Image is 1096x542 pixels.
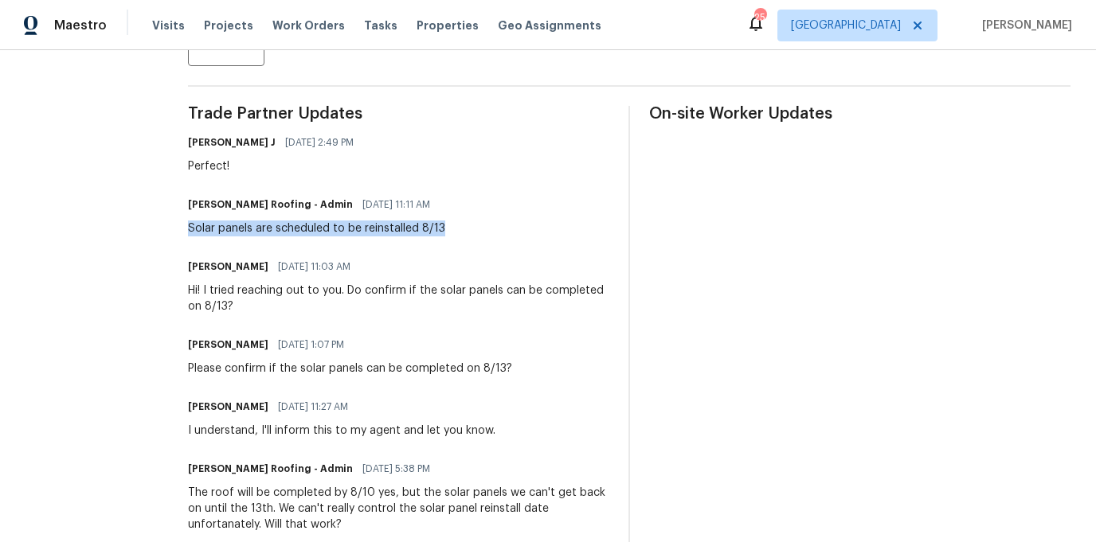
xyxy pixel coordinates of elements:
[152,18,185,33] span: Visits
[204,18,253,33] span: Projects
[791,18,901,33] span: [GEOGRAPHIC_DATA]
[362,197,430,213] span: [DATE] 11:11 AM
[188,283,609,314] div: Hi! I tried reaching out to you. Do confirm if the solar panels can be completed on 8/13?
[188,135,276,150] h6: [PERSON_NAME] J
[188,197,353,213] h6: [PERSON_NAME] Roofing - Admin
[188,399,268,415] h6: [PERSON_NAME]
[188,220,445,236] div: Solar panels are scheduled to be reinstalled 8/13
[417,18,479,33] span: Properties
[362,461,430,477] span: [DATE] 5:38 PM
[285,135,354,150] span: [DATE] 2:49 PM
[188,461,353,477] h6: [PERSON_NAME] Roofing - Admin
[188,158,363,174] div: Perfect!
[188,106,609,122] span: Trade Partner Updates
[364,20,397,31] span: Tasks
[188,423,495,439] div: I understand, I'll inform this to my agent and let you know.
[649,106,1071,122] span: On-site Worker Updates
[272,18,345,33] span: Work Orders
[54,18,107,33] span: Maestro
[498,18,601,33] span: Geo Assignments
[278,259,350,275] span: [DATE] 11:03 AM
[976,18,1072,33] span: [PERSON_NAME]
[188,259,268,275] h6: [PERSON_NAME]
[278,399,348,415] span: [DATE] 11:27 AM
[188,337,268,353] h6: [PERSON_NAME]
[754,10,765,25] div: 25
[188,485,609,532] div: The roof will be completed by 8/10 yes, but the solar panels we can't get back on until the 13th....
[188,361,512,376] div: Please confirm if the solar panels can be completed on 8/13?
[278,337,344,353] span: [DATE] 1:07 PM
